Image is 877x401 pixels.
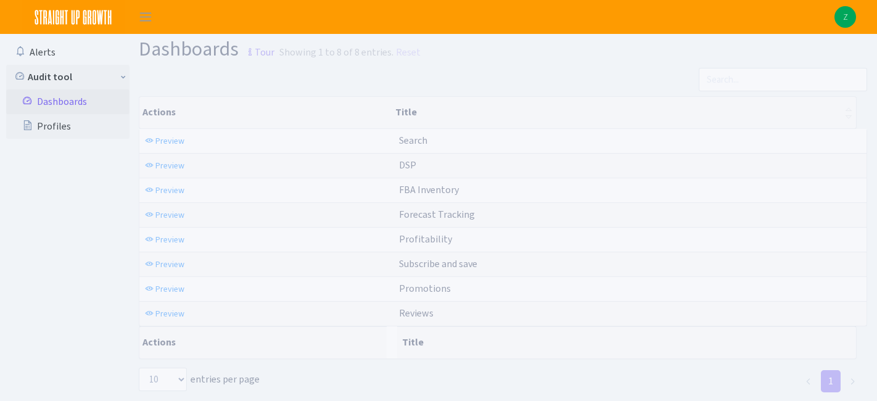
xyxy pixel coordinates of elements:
[397,326,857,358] th: Title
[155,184,184,196] span: Preview
[821,370,841,392] a: 1
[834,6,856,28] img: Zach Belous
[142,181,187,200] a: Preview
[155,209,184,221] span: Preview
[142,131,187,151] a: Preview
[130,7,161,27] button: Toggle navigation
[239,36,274,62] a: Tour
[155,160,184,172] span: Preview
[155,135,184,147] span: Preview
[142,205,187,225] a: Preview
[242,42,274,63] small: Tour
[399,307,434,320] span: Reviews
[139,39,274,63] h1: Dashboards
[6,89,130,114] a: Dashboards
[399,282,451,295] span: Promotions
[6,65,130,89] a: Audit tool
[834,6,856,28] a: Z
[396,45,421,60] a: Reset
[6,114,130,139] a: Profiles
[142,255,187,274] a: Preview
[139,326,387,358] th: Actions
[399,183,459,196] span: FBA Inventory
[399,233,452,246] span: Profitability
[6,40,130,65] a: Alerts
[399,257,477,270] span: Subscribe and save
[142,156,187,175] a: Preview
[139,368,187,391] select: entries per page
[399,134,427,147] span: Search
[142,279,187,299] a: Preview
[699,68,867,91] input: Search...
[142,230,187,249] a: Preview
[142,304,187,323] a: Preview
[155,283,184,295] span: Preview
[390,97,856,128] th: Title : activate to sort column ascending
[399,208,475,221] span: Forecast Tracking
[399,159,416,172] span: DSP
[279,45,393,60] div: Showing 1 to 8 of 8 entries.
[139,97,390,128] th: Actions
[139,368,260,391] label: entries per page
[155,234,184,246] span: Preview
[155,308,184,320] span: Preview
[155,258,184,270] span: Preview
